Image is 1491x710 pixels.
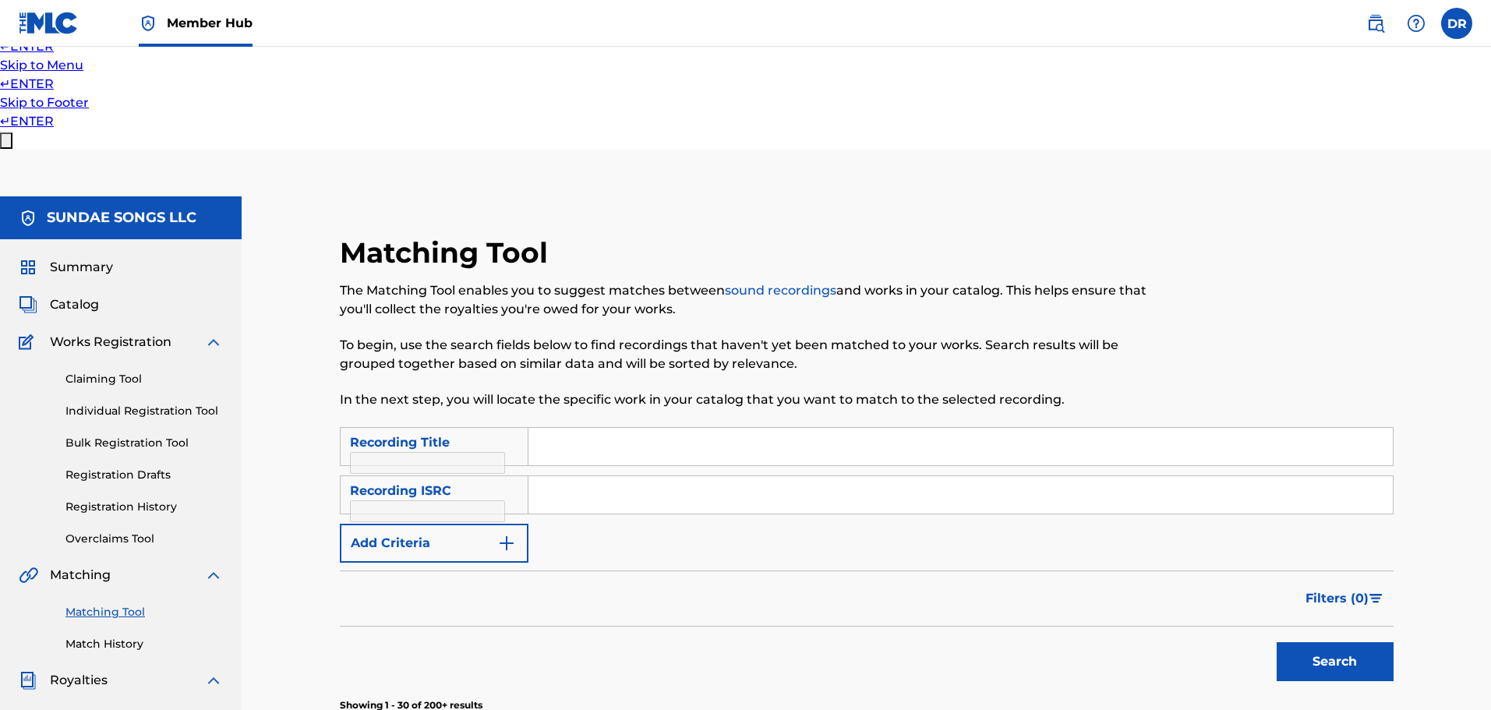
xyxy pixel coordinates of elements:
img: expand [204,333,223,351]
form: Search Form [340,427,1394,689]
a: Matching Tool [65,604,223,620]
span: Member Hub [167,14,253,32]
div: Recording ISRC [350,482,518,500]
div: User Menu [1441,8,1472,39]
img: MLC Logo [19,12,79,34]
a: Match History [65,636,223,652]
img: expand [204,671,223,690]
a: CatalogCatalog [19,295,99,314]
img: Catalog [19,295,37,314]
img: help [1407,14,1426,33]
span: Works Registration [50,333,171,351]
button: Search [1277,642,1394,681]
a: Registration Drafts [65,467,223,483]
span: Royalties [50,671,108,690]
img: Works Registration [19,333,39,351]
a: Overclaims Tool [65,531,223,547]
p: In the next step, you will locate the specific work in your catalog that you want to match to the... [340,390,1151,409]
img: filter [1369,594,1383,603]
div: Recording Title [350,433,518,452]
img: Accounts [19,209,37,228]
a: Registration History [65,499,223,515]
span: Catalog [50,295,99,314]
button: Add Criteria [340,524,528,563]
span: Filters ( 0 ) [1306,589,1369,608]
a: SummarySummary [19,258,113,277]
a: sound recordings [725,283,836,298]
iframe: Resource Center [1447,467,1491,592]
img: search [1366,14,1385,33]
div: Help [1401,8,1432,39]
span: Matching [50,566,111,585]
button: Filters (0) [1296,579,1394,618]
img: 9d2ae6d4665cec9f34b9.svg [497,534,516,553]
h5: SUNDAE SONGS LLC [47,209,196,227]
img: Top Rightsholder [139,14,157,33]
img: Matching [19,566,38,585]
h2: Matching Tool [340,235,556,270]
p: The Matching Tool enables you to suggest matches between and works in your catalog. This helps en... [340,281,1151,319]
span: Summary [50,258,113,277]
a: Claiming Tool [65,371,223,387]
img: Summary [19,258,37,277]
img: Royalties [19,671,37,690]
a: Individual Registration Tool [65,403,223,419]
img: expand [204,566,223,585]
p: To begin, use the search fields below to find recordings that haven't yet been matched to your wo... [340,336,1151,373]
a: Bulk Registration Tool [65,435,223,451]
a: Public Search [1360,8,1391,39]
